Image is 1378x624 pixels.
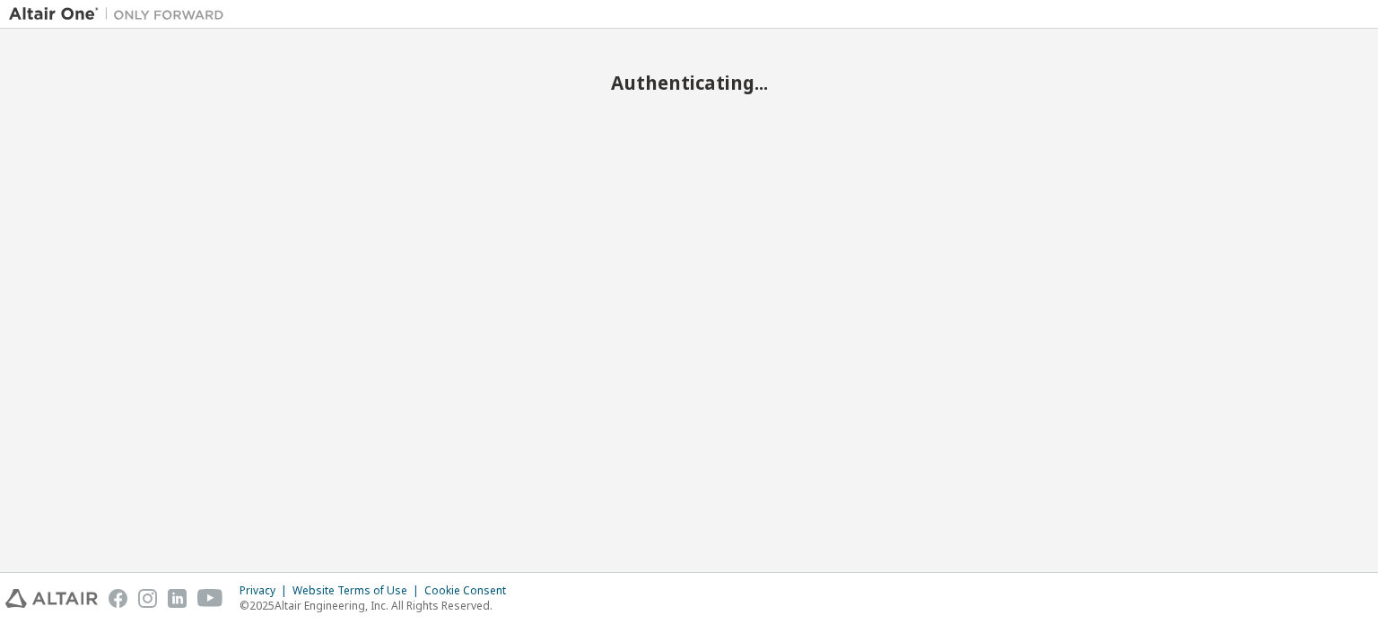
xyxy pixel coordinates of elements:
[424,584,517,598] div: Cookie Consent
[5,589,98,608] img: altair_logo.svg
[109,589,127,608] img: facebook.svg
[197,589,223,608] img: youtube.svg
[138,589,157,608] img: instagram.svg
[9,5,233,23] img: Altair One
[9,71,1369,94] h2: Authenticating...
[240,584,292,598] div: Privacy
[292,584,424,598] div: Website Terms of Use
[168,589,187,608] img: linkedin.svg
[240,598,517,613] p: © 2025 Altair Engineering, Inc. All Rights Reserved.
